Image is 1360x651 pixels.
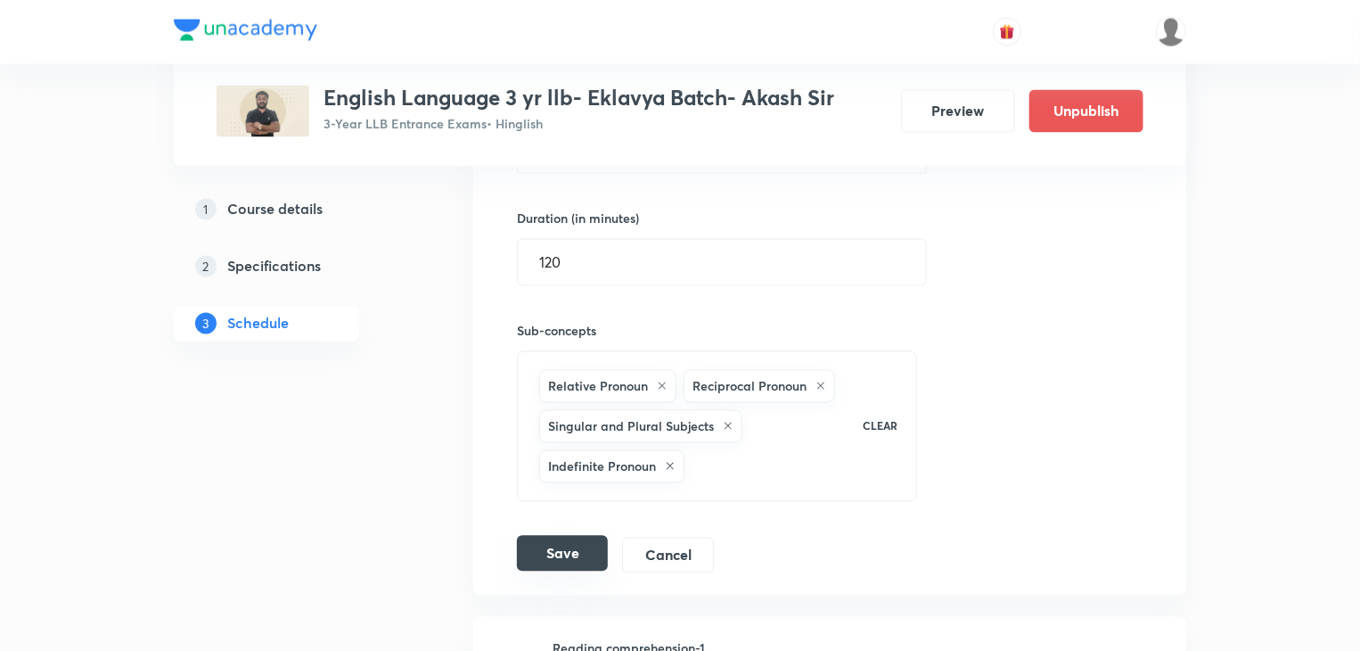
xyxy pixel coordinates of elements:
button: Unpublish [1029,90,1143,133]
button: Preview [901,90,1015,133]
p: CLEAR [864,418,898,434]
h5: Specifications [227,256,321,277]
button: Cancel [622,538,714,573]
img: Company Logo [174,20,317,41]
p: 3-Year LLB Entrance Exams • Hinglish [324,115,834,134]
h6: Reciprocal Pronoun [692,377,807,396]
a: 2Specifications [174,249,416,284]
h5: Course details [227,199,323,220]
a: 1Course details [174,192,416,227]
img: 82261DBC-27B2-4E55-975A-65BDA22A2A6A_plus.png [217,86,309,137]
h6: Duration (in minutes) [517,210,639,228]
p: 3 [195,313,217,334]
input: 120 [518,240,926,285]
h6: Relative Pronoun [548,377,648,396]
p: 1 [195,199,217,220]
button: Save [517,536,608,572]
h3: English Language 3 yr llb- Eklavya Batch- Akash Sir [324,86,834,111]
p: 2 [195,256,217,277]
button: avatar [993,18,1021,46]
h6: Indefinite Pronoun [548,457,656,476]
img: sejal [1156,17,1186,47]
h5: Schedule [227,313,289,334]
h6: Singular and Plural Subjects [548,417,714,436]
a: Company Logo [174,20,317,45]
h6: Sub-concepts [517,322,917,341]
img: avatar [999,24,1015,40]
